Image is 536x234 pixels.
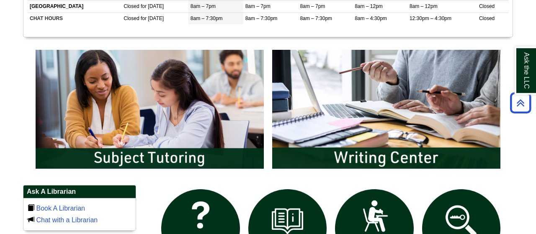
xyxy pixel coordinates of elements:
[268,46,505,173] img: Writing Center Information
[31,46,268,173] img: Subject Tutoring Information
[124,15,139,21] span: Closed
[124,3,139,9] span: Closed
[355,15,387,21] span: 8am – 4:30pm
[191,3,216,9] span: 8am – 7pm
[23,185,136,198] h2: Ask A Librarian
[191,15,223,21] span: 8am – 7:30pm
[36,205,85,212] a: Book A Librarian
[410,3,438,9] span: 8am – 12pm
[31,46,505,177] div: slideshow
[28,1,121,13] td: [GEOGRAPHIC_DATA]
[141,3,164,9] span: for [DATE]
[36,216,98,224] a: Chat with a Librarian
[300,15,332,21] span: 8am – 7:30pm
[479,15,495,21] span: Closed
[410,15,451,21] span: 12:30pm – 4:30pm
[245,3,271,9] span: 8am – 7pm
[245,15,278,21] span: 8am – 7:30pm
[479,3,495,9] span: Closed
[300,3,325,9] span: 8am – 7pm
[141,15,164,21] span: for [DATE]
[507,97,534,108] a: Back to Top
[355,3,383,9] span: 8am – 12pm
[28,13,121,24] td: CHAT HOURS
